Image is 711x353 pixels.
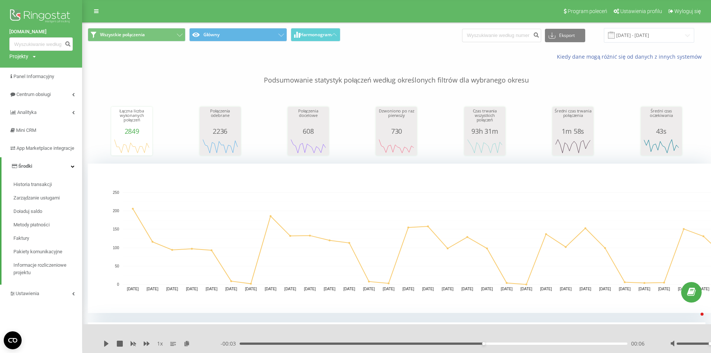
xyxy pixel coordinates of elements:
div: Średni czas oczekiwania [643,109,680,127]
text: [DATE] [442,287,454,291]
div: Projekty [9,53,28,60]
text: [DATE] [639,287,651,291]
text: [DATE] [481,287,493,291]
span: Mini CRM [16,127,36,133]
text: [DATE] [245,287,257,291]
span: Wyloguj się [674,8,701,14]
a: Metody płatności [13,218,82,232]
text: [DATE] [304,287,316,291]
text: [DATE] [461,287,473,291]
div: 2849 [113,127,150,135]
text: [DATE] [422,287,434,291]
span: Zarządzanie usługami [13,194,60,202]
text: [DATE] [284,287,296,291]
text: 50 [115,264,119,268]
button: Eksport [545,29,585,42]
span: 1 x [157,340,163,347]
text: 150 [113,227,119,232]
p: Podsumowanie statystyk połączeń według określonych filtrów dla wybranego okresu [88,61,705,85]
span: Centrum obsługi [16,92,51,97]
a: Kiedy dane mogą różnić się od danych z innych systemów [557,53,705,60]
button: Open CMP widget [4,331,22,349]
text: [DATE] [540,287,552,291]
text: [DATE] [698,287,710,291]
text: [DATE] [501,287,513,291]
text: [DATE] [265,287,277,291]
svg: A chart. [643,135,680,157]
span: Środki [18,163,32,169]
a: Pakiety komunikacyjne [13,245,82,258]
svg: A chart. [466,135,503,157]
text: 250 [113,191,119,195]
div: 93h 31m [466,127,503,135]
input: Wyszukiwanie według numeru [462,29,541,42]
a: [DOMAIN_NAME] [9,28,73,35]
div: Połączenia odebrane [202,109,239,127]
text: 100 [113,246,119,250]
text: [DATE] [225,287,237,291]
span: Analityka [17,109,37,115]
span: Doładuj saldo [13,208,42,215]
span: Pakiety komunikacyjne [13,248,62,256]
button: Harmonogram [291,28,340,41]
text: [DATE] [599,287,611,291]
svg: A chart. [113,135,150,157]
span: Historia transakcji [13,181,52,188]
span: App Marketplace integracje [16,145,74,151]
text: [DATE] [560,287,572,291]
div: 43s [643,127,680,135]
div: 1m 58s [554,127,592,135]
span: Faktury [13,235,29,242]
svg: A chart. [202,135,239,157]
text: 0 [117,282,119,287]
text: [DATE] [186,287,198,291]
svg: A chart. [554,135,592,157]
span: 00:06 [631,340,645,347]
text: [DATE] [619,287,631,291]
span: Program poleceń [568,8,607,14]
iframe: Intercom live chat [686,311,704,329]
div: Połączenia docelowe [290,109,327,127]
img: Ringostat logo [9,7,73,26]
a: Środki [1,157,82,175]
span: Informacje rozliczeniowe projektu [13,261,78,276]
span: Harmonogram [300,32,331,37]
span: Metody płatności [13,221,50,229]
text: [DATE] [383,287,395,291]
div: Dzwoniono po raz pierwszy [378,109,415,127]
text: [DATE] [166,287,178,291]
text: [DATE] [147,287,159,291]
button: Główny [189,28,287,41]
div: Łączna liczba wykonanych połączeń [113,109,150,127]
a: Historia transakcji [13,178,82,191]
text: [DATE] [580,287,592,291]
span: Ustawienia [16,291,39,296]
a: Faktury [13,232,82,245]
span: Ustawienia profilu [620,8,662,14]
text: [DATE] [520,287,532,291]
span: - 00:03 [221,340,240,347]
text: [DATE] [206,287,218,291]
div: Średni czas trwania połączenia [554,109,592,127]
a: Informacje rozliczeniowe projektu [13,258,82,279]
text: [DATE] [127,287,139,291]
a: Doładuj saldo [13,205,82,218]
text: [DATE] [658,287,670,291]
text: [DATE] [363,287,375,291]
div: 730 [378,127,415,135]
text: [DATE] [324,287,336,291]
span: Panel Informacyjny [13,74,54,79]
svg: A chart. [378,135,415,157]
span: Wszystkie połączenia [100,32,145,38]
svg: A chart. [290,135,327,157]
button: Wszystkie połączenia [88,28,185,41]
input: Wyszukiwanie według numeru [9,37,73,51]
a: Zarządzanie usługami [13,191,82,205]
text: [DATE] [343,287,355,291]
